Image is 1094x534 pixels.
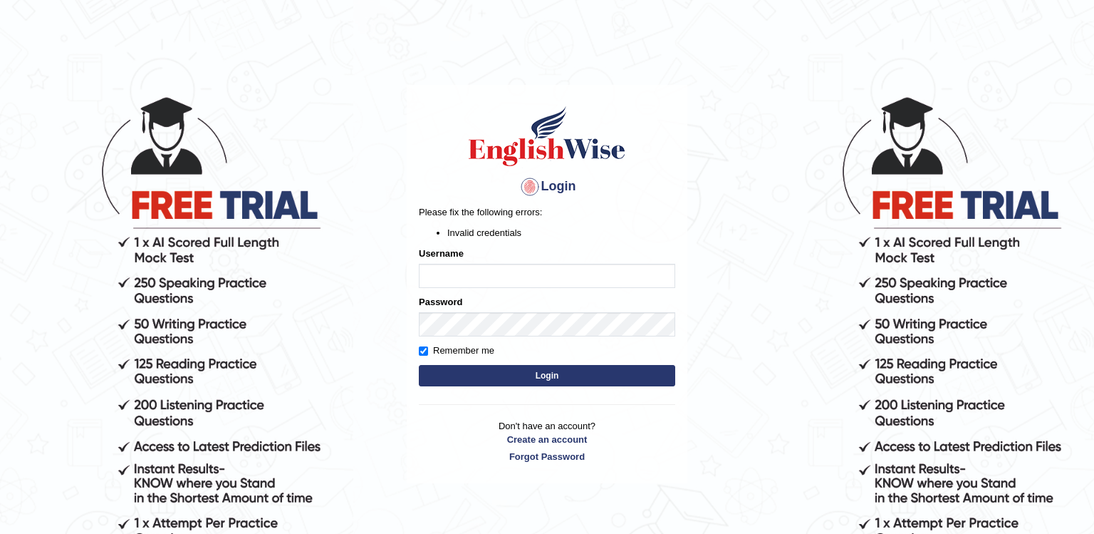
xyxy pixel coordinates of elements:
label: Remember me [419,344,494,358]
p: Don't have an account? [419,419,675,463]
img: Logo of English Wise sign in for intelligent practice with AI [466,104,628,168]
a: Forgot Password [419,450,675,463]
label: Username [419,247,464,260]
input: Remember me [419,346,428,356]
a: Create an account [419,433,675,446]
button: Login [419,365,675,386]
p: Please fix the following errors: [419,205,675,219]
h4: Login [419,175,675,198]
label: Password [419,295,462,309]
li: Invalid credentials [447,226,675,240]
